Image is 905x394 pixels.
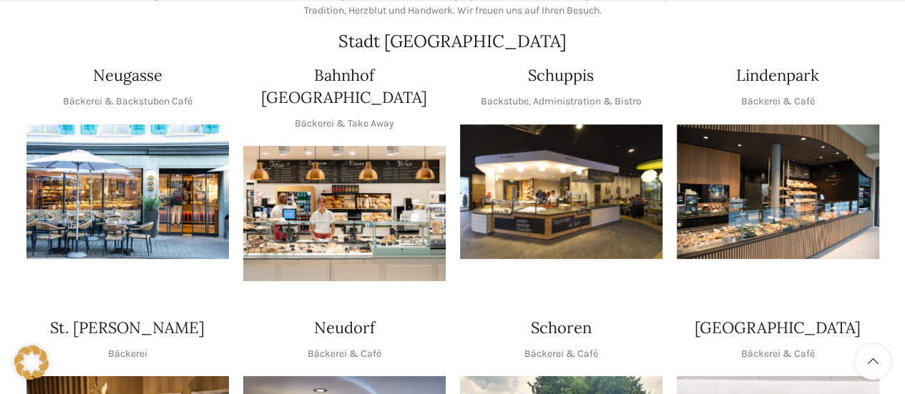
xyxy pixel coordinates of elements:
div: 1 / 1 [677,124,879,260]
p: Bäckerei [108,346,147,362]
a: Scroll to top button [855,344,891,380]
div: 1 / 1 [460,124,662,260]
h4: Schuppis [528,64,594,87]
p: Backstube, Administration & Bistro [481,94,642,109]
p: Bäckerei & Take Away [295,116,394,132]
img: Bahnhof St. Gallen [243,146,446,281]
img: 017-e1571925257345 [677,124,879,260]
p: Bäckerei & Backstuben Café [63,94,192,109]
p: Bäckerei & Café [741,346,815,362]
h4: Neudorf [314,317,375,339]
div: 1 / 1 [243,146,446,281]
p: Bäckerei & Café [308,346,381,362]
h2: Stadt [GEOGRAPHIC_DATA] [26,33,879,50]
div: 1 / 1 [26,124,229,260]
h4: [GEOGRAPHIC_DATA] [695,317,861,339]
h4: St. [PERSON_NAME] [50,317,205,339]
h4: Neugasse [93,64,162,87]
h4: Lindenpark [736,64,819,87]
img: Neugasse [26,124,229,260]
p: Bäckerei & Café [741,94,815,109]
p: Bäckerei & Café [524,346,598,362]
img: 150130-Schwyter-013 [460,124,662,260]
h4: Bahnhof [GEOGRAPHIC_DATA] [243,64,446,109]
h4: Schoren [531,317,592,339]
